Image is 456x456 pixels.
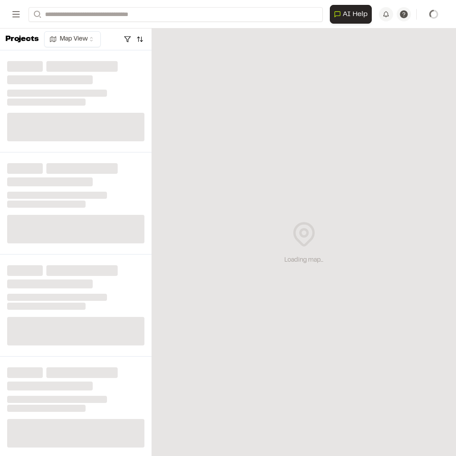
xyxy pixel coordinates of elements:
[29,7,45,22] button: Search
[343,9,368,20] span: AI Help
[330,5,372,24] button: Open AI Assistant
[5,33,39,45] p: Projects
[284,255,323,265] div: Loading map...
[330,5,375,24] div: Open AI Assistant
